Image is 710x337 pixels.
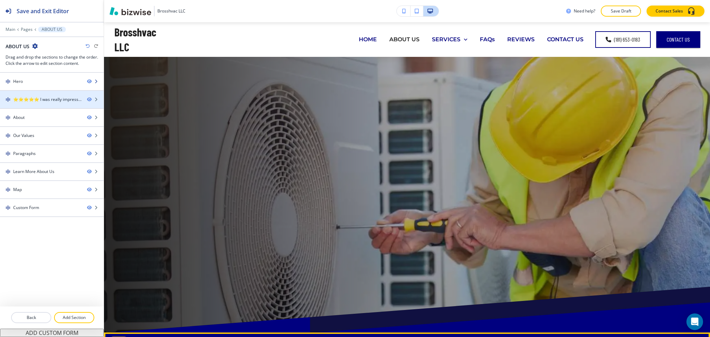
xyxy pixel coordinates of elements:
button: Contact Sales [647,6,704,17]
p: Back [12,314,51,321]
div: Open Intercom Messenger [686,313,703,330]
button: ABOUT US [38,27,66,32]
button: Contact Us [656,31,700,48]
button: Pages [21,27,33,32]
h4: Brosshvac LLC [114,25,168,54]
div: ⭐⭐⭐⭐⭐ I was really impressed with the quality of indoor air improvement after Brosshvac upgraded ... [13,96,81,103]
p: HOME [359,35,377,43]
button: Add Section [54,312,94,323]
div: Hero [13,78,23,85]
img: Bizwise Logo [110,7,151,15]
button: Save Draft [601,6,641,17]
div: Paragraphs [13,150,36,157]
button: Main [6,27,15,32]
p: REVIEWS [507,35,535,43]
div: Our Values [13,132,34,139]
h2: Save and Exit Editor [17,7,69,15]
div: Learn More About Us [13,168,54,175]
p: Save Draft [610,8,632,14]
p: SERVICES [432,35,460,43]
img: Drag [6,205,10,210]
button: Brosshvac LLC [110,6,185,16]
p: CONTACT US [547,35,583,43]
div: Map [13,187,22,193]
h3: Brosshvac LLC [157,8,185,14]
img: Drag [6,151,10,156]
h2: ABOUT US [6,43,29,50]
h3: Drag and drop the sections to change the order. Click the arrow to edit section content. [6,54,98,67]
img: Drag [6,97,10,102]
p: Add Section [55,314,94,321]
h3: Need help? [574,8,595,14]
img: Drag [6,187,10,192]
img: Drag [6,79,10,84]
img: Drag [6,169,10,174]
button: Back [11,312,51,323]
p: ABOUT US [389,35,419,43]
p: ABOUT US [42,27,62,32]
div: Custom Form [13,205,39,211]
a: (181) 653-0183 [595,31,651,48]
p: Contact Sales [656,8,683,14]
p: FAQs [480,35,495,43]
div: About [13,114,25,121]
img: Drag [6,115,10,120]
img: Drag [6,133,10,138]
